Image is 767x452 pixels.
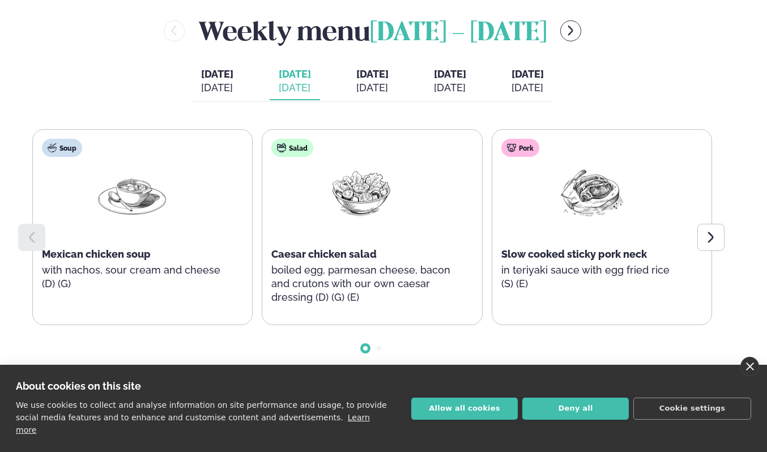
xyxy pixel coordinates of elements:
div: Pork [501,139,539,157]
img: Soup.png [96,166,168,219]
p: with nachos, sour cream and cheese (D) (G) [42,263,222,291]
img: Salad.png [325,166,398,219]
div: [DATE] [512,81,544,95]
button: [DATE] [DATE] [502,63,553,100]
span: [DATE] [356,68,389,80]
span: [DATE] [434,68,466,80]
button: [DATE] [DATE] [270,63,320,100]
img: pork.svg [507,143,516,152]
button: Deny all [522,398,629,420]
span: [DATE] [279,67,311,81]
span: Slow cooked sticky pork neck [501,248,647,260]
button: [DATE] [DATE] [425,63,475,100]
span: [DATE] [512,68,544,80]
a: close [740,357,759,376]
div: [DATE] [434,81,466,95]
button: [DATE] [DATE] [192,63,242,100]
span: Caesar chicken salad [271,248,377,260]
div: Soup [42,139,82,157]
span: [DATE] [201,68,233,80]
img: Pork-Meat.png [555,166,628,219]
h2: Weekly menu [198,12,547,49]
button: Allow all cookies [411,398,518,420]
button: menu-btn-right [560,20,581,41]
span: Go to slide 2 [377,346,381,351]
span: Mexican chicken soup [42,248,151,260]
button: Cookie settings [633,398,751,420]
strong: About cookies on this site [16,380,141,392]
span: (E) Eggs, [137,364,167,373]
div: [DATE] [356,81,389,95]
span: [DATE] - [DATE] [370,21,547,46]
span: Allergies: [31,364,65,373]
div: [DATE] [279,81,311,95]
div: [DATE] [201,81,233,95]
div: Salad [271,139,313,157]
button: [DATE] [DATE] [347,63,398,100]
img: salad.svg [277,143,286,152]
span: (G) Gluten, [99,364,137,373]
img: soup.svg [48,143,57,152]
p: We use cookies to collect and analyse information on site performance and usage, to provide socia... [16,400,387,422]
button: menu-btn-left [164,20,185,41]
p: boiled egg, parmesan cheese, bacon and crutons with our own caesar dressing (D) (G) (E) [271,263,451,304]
p: in teriyaki sauce with egg fried rice (S) (E) [501,263,681,291]
span: (S) Soy [167,364,190,373]
span: Go to slide 1 [363,346,368,351]
span: (D) Dairy, [66,364,99,373]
